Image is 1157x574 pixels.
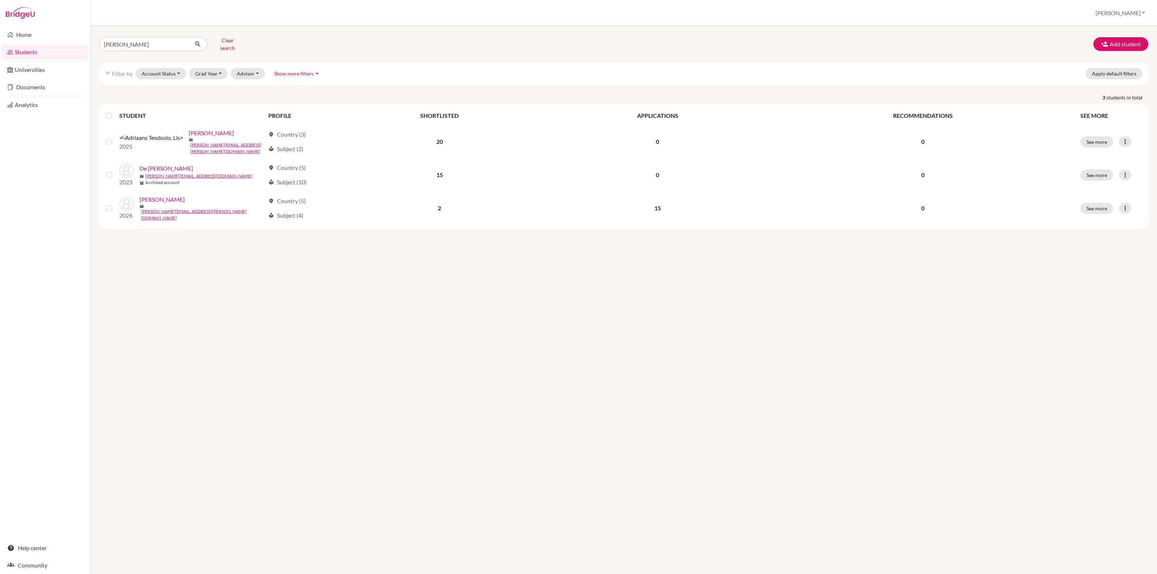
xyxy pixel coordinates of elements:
button: Grad Year [189,68,228,79]
th: PROFILE [264,107,333,124]
span: local_library [268,179,274,185]
p: 0 [774,137,1072,146]
img: Adriaans Teodosio, Lisa [119,133,183,142]
td: 0 [546,124,769,159]
span: location_on [268,132,274,137]
a: Universities [1,63,89,77]
a: [PERSON_NAME][EMAIL_ADDRESS][PERSON_NAME][DOMAIN_NAME] [190,142,265,155]
span: location_on [268,198,274,204]
button: See more [1080,203,1113,214]
p: 0 [774,171,1072,179]
span: inventory_2 [140,181,144,185]
a: Students [1,45,89,59]
th: STUDENT [119,107,264,124]
button: Show more filtersarrow_drop_up [268,68,327,79]
button: Advisor [231,68,265,79]
span: mail [140,174,144,179]
button: See more [1080,170,1113,181]
p: 0 [774,204,1072,213]
a: De [PERSON_NAME] [140,164,193,173]
div: Country (5) [268,197,306,205]
img: Bridge-U [6,7,35,19]
a: Home [1,27,89,42]
p: 2026 [119,211,134,220]
a: Documents [1,80,89,94]
div: Subject (2) [268,145,303,153]
td: 20 [333,124,546,159]
button: See more [1080,136,1113,147]
div: Subject (10) [268,178,307,187]
p: 2025 [119,142,183,151]
th: RECOMMENDATIONS [769,107,1076,124]
a: Help center [1,541,89,555]
td: 2 [333,191,546,226]
img: Lee, Lisa [119,197,134,211]
button: [PERSON_NAME] [1092,6,1148,20]
a: Community [1,558,89,573]
span: Filter by [112,70,133,77]
button: Account Status [136,68,186,79]
img: De Renzis, Lisa [119,163,134,178]
span: local_library [268,146,274,152]
a: [PERSON_NAME][EMAIL_ADDRESS][PERSON_NAME][DOMAIN_NAME] [141,208,265,221]
div: Subject (4) [268,211,303,220]
strong: 3 [1102,94,1106,101]
th: APPLICATIONS [546,107,769,124]
td: 15 [546,191,769,226]
td: 0 [546,159,769,191]
th: SEE MORE [1076,107,1145,124]
a: [PERSON_NAME] [189,129,234,137]
button: Add student [1093,37,1148,51]
button: Apply default filters [1086,68,1143,79]
div: Country (5) [268,163,306,172]
b: Archived account [145,179,180,186]
div: Country (3) [268,130,306,139]
span: mail [140,204,144,209]
button: Clear search [208,35,248,53]
th: SHORTLISTED [333,107,546,124]
span: Show more filters [274,70,313,77]
td: 15 [333,159,546,191]
span: mail [189,138,193,142]
a: [PERSON_NAME][EMAIL_ADDRESS][DOMAIN_NAME] [145,173,252,179]
span: local_library [268,213,274,218]
i: arrow_drop_up [313,70,321,77]
input: Find student by name... [99,37,189,51]
a: Analytics [1,98,89,112]
i: filter_list [105,70,111,76]
a: [PERSON_NAME] [140,195,185,204]
span: location_on [268,165,274,171]
p: 2023 [119,178,134,187]
span: students in total [1106,94,1148,101]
